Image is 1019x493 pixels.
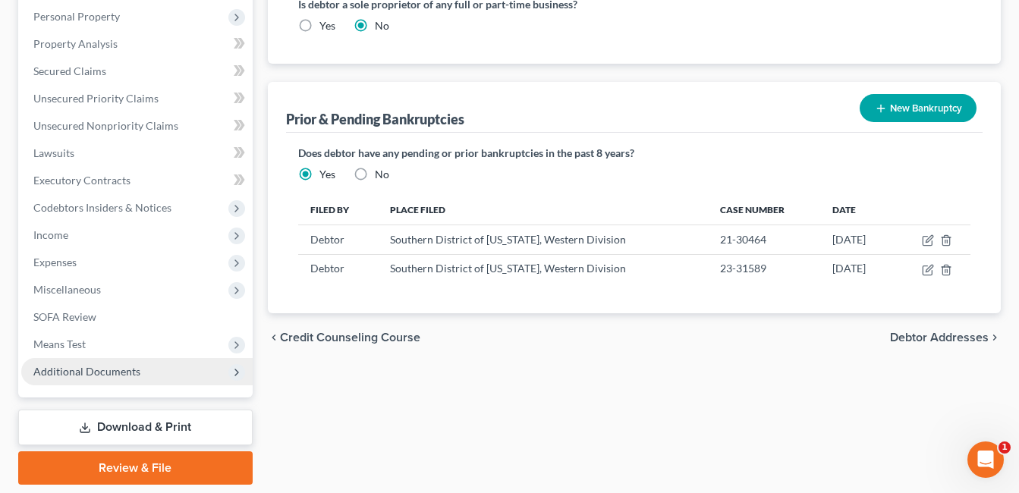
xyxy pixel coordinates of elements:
[298,145,970,161] label: Does debtor have any pending or prior bankruptcies in the past 8 years?
[378,254,708,283] td: Southern District of [US_STATE], Western Division
[33,365,140,378] span: Additional Documents
[820,225,893,254] td: [DATE]
[21,30,253,58] a: Property Analysis
[268,331,420,344] button: chevron_left Credit Counseling Course
[286,110,464,128] div: Prior & Pending Bankruptcies
[33,10,120,23] span: Personal Property
[33,201,171,214] span: Codebtors Insiders & Notices
[33,64,106,77] span: Secured Claims
[33,174,131,187] span: Executory Contracts
[378,225,708,254] td: Southern District of [US_STATE], Western Division
[280,331,420,344] span: Credit Counseling Course
[18,451,253,485] a: Review & File
[860,94,977,122] button: New Bankruptcy
[33,146,74,159] span: Lawsuits
[999,441,1011,454] span: 1
[21,58,253,85] a: Secured Claims
[319,18,335,33] label: Yes
[21,112,253,140] a: Unsecured Nonpriority Claims
[21,303,253,331] a: SOFA Review
[21,167,253,194] a: Executory Contracts
[21,140,253,167] a: Lawsuits
[298,225,378,254] td: Debtor
[967,441,1004,478] iframe: Intercom live chat
[33,256,77,268] span: Expenses
[708,194,820,225] th: Case Number
[890,331,1001,344] button: Debtor Addresses chevron_right
[33,119,178,132] span: Unsecured Nonpriority Claims
[33,92,159,105] span: Unsecured Priority Claims
[33,37,118,50] span: Property Analysis
[18,410,253,445] a: Download & Print
[33,283,101,296] span: Miscellaneous
[890,331,989,344] span: Debtor Addresses
[378,194,708,225] th: Place Filed
[375,167,389,182] label: No
[375,18,389,33] label: No
[708,254,820,283] td: 23-31589
[21,85,253,112] a: Unsecured Priority Claims
[33,310,96,323] span: SOFA Review
[33,228,68,241] span: Income
[33,338,86,350] span: Means Test
[298,194,378,225] th: Filed By
[708,225,820,254] td: 21-30464
[298,254,378,283] td: Debtor
[820,194,893,225] th: Date
[989,331,1001,344] i: chevron_right
[268,331,280,344] i: chevron_left
[319,167,335,182] label: Yes
[820,254,893,283] td: [DATE]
